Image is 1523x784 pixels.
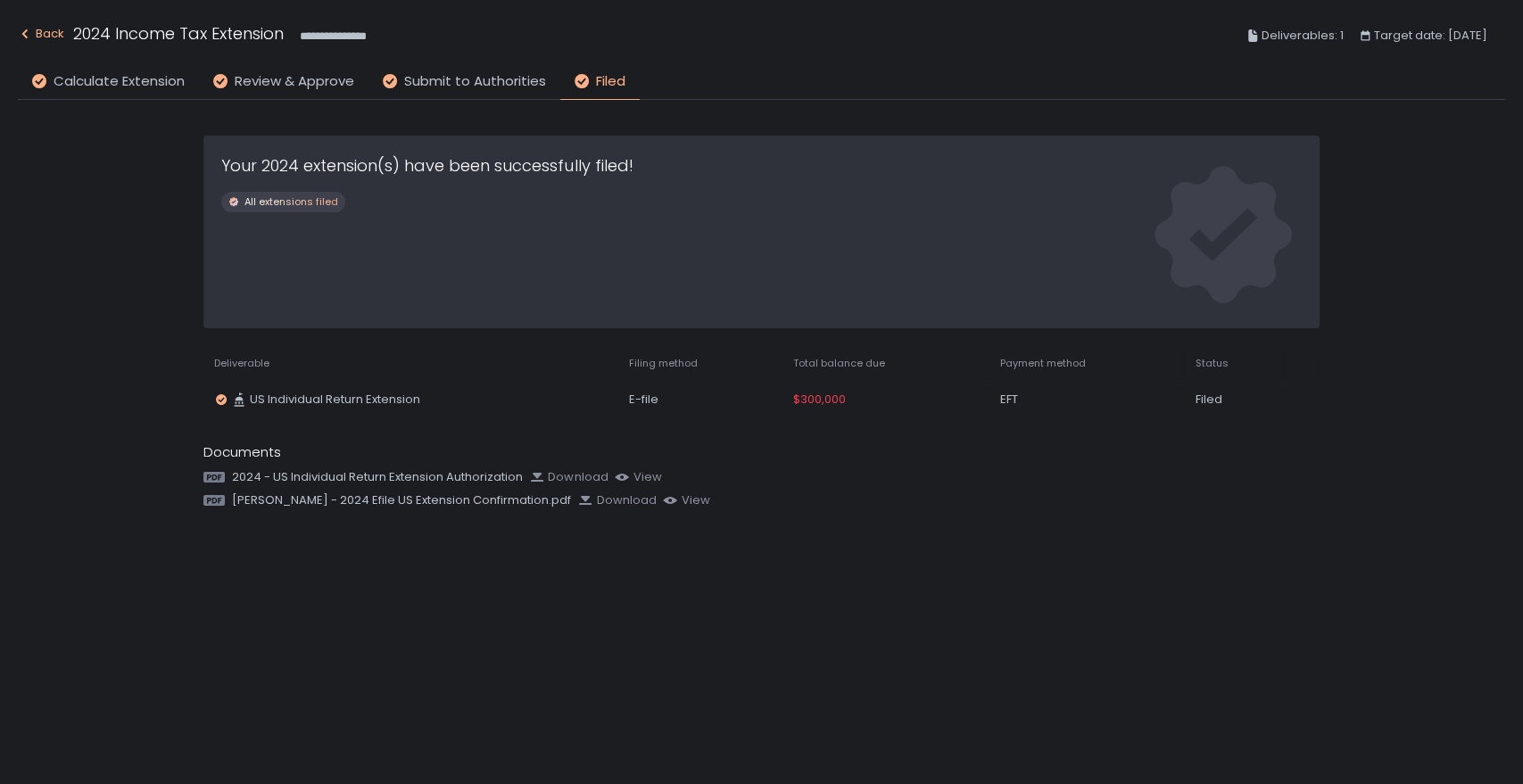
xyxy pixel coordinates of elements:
button: Download [530,469,608,485]
span: EFT [1000,392,1018,408]
div: Back [18,23,64,45]
span: Total balance due [793,357,885,370]
button: view [615,469,661,485]
span: 2024 - US Individual Return Extension Authorization [232,469,523,485]
button: Back [18,21,64,51]
div: E-file [629,392,772,408]
span: Status [1195,357,1228,370]
div: Documents [203,442,1319,463]
span: [PERSON_NAME] - 2024 Efile US Extension Confirmation.pdf [232,492,571,508]
h1: Your 2024 extension(s) have been successfully filed! [221,153,633,177]
button: Download [578,492,656,508]
span: Filing method [629,357,698,370]
div: Filed [1195,392,1272,408]
span: Calculate Extension [54,71,185,92]
span: US Individual Return Extension [250,392,420,408]
span: Review & Approve [235,71,354,92]
span: Submit to Authorities [404,71,546,92]
span: Payment method [1000,357,1086,370]
span: All extensions filed [244,195,338,209]
span: Deliverables: 1 [1262,25,1344,46]
h1: 2024 Income Tax Extension [73,21,284,45]
span: Target date: [DATE] [1374,25,1487,46]
button: view [663,492,709,508]
span: Filed [596,71,625,92]
span: Deliverable [214,357,269,370]
span: $300,000 [793,392,846,408]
